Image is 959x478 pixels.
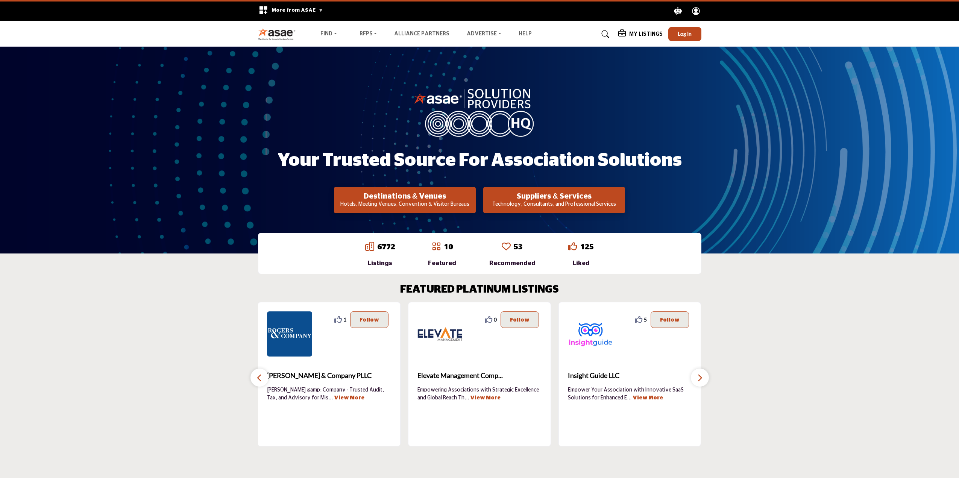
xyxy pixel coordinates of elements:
[594,28,614,40] a: Search
[343,316,346,323] span: 1
[354,29,382,39] a: RFPs
[414,87,545,137] img: image
[486,192,623,201] h2: Suppliers & Services
[651,311,689,328] button: Follow
[417,386,542,401] p: Empowering Associations with Strategic Excellence and Global Reach Th
[568,386,692,401] p: Empower Your Association with Innovative SaaS Solutions for Enhanced E
[678,30,692,37] span: Log In
[417,370,542,381] span: Elevate Management Comp...
[568,242,577,251] i: Go to Liked
[267,311,312,357] img: Rogers & Company PLLC
[568,366,692,386] a: Insight Guide LLC
[272,8,323,13] span: More from ASAE
[483,187,625,213] button: Suppliers & Services Technology, Consultants, and Professional Services
[489,259,536,268] div: Recommended
[568,311,613,357] img: Insight Guide LLC
[334,395,364,401] a: View More
[394,31,449,36] a: Alliance Partners
[254,2,328,21] div: More from ASAE
[334,187,476,213] button: Destinations & Venues Hotels, Meeting Venues, Convention & Visitor Bureaus
[432,242,441,252] a: Go to Featured
[501,311,539,328] button: Follow
[519,31,532,36] a: Help
[461,29,507,39] a: Advertise
[360,316,379,324] p: Follow
[336,201,473,208] p: Hotels, Meeting Venues, Convention & Visitor Bureaus
[428,259,456,268] div: Featured
[377,243,395,251] a: 6772
[629,31,663,38] h5: My Listings
[444,243,453,251] a: 10
[267,366,391,386] b: Rogers & Company PLLC
[400,284,559,296] h2: FEATURED PLATINUM LISTINGS
[328,395,333,401] span: ...
[258,28,300,40] img: Site Logo
[644,316,647,323] span: 5
[464,395,469,401] span: ...
[633,395,663,401] a: View More
[618,30,663,39] div: My Listings
[278,149,682,172] h1: Your Trusted Source for Association Solutions
[514,243,523,251] a: 53
[350,311,388,328] button: Follow
[365,259,395,268] div: Listings
[315,29,342,39] a: Find
[267,386,391,401] p: [PERSON_NAME] &amp; Company - Trusted Audit, Tax, and Advisory for Mis
[660,316,680,324] p: Follow
[568,259,594,268] div: Liked
[510,316,530,324] p: Follow
[568,370,692,381] span: Insight Guide LLC
[502,242,511,252] a: Go to Recommended
[486,201,623,208] p: Technology, Consultants, and Professional Services
[267,370,391,381] span: [PERSON_NAME] & Company PLLC
[580,243,594,251] a: 125
[336,192,473,201] h2: Destinations & Venues
[627,395,631,401] span: ...
[668,27,701,41] button: Log In
[417,366,542,386] a: Elevate Management Comp...
[494,316,497,323] span: 0
[267,366,391,386] a: [PERSON_NAME] & Company PLLC
[417,311,463,357] img: Elevate Management Company
[417,366,542,386] b: Elevate Management Company
[470,395,501,401] a: View More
